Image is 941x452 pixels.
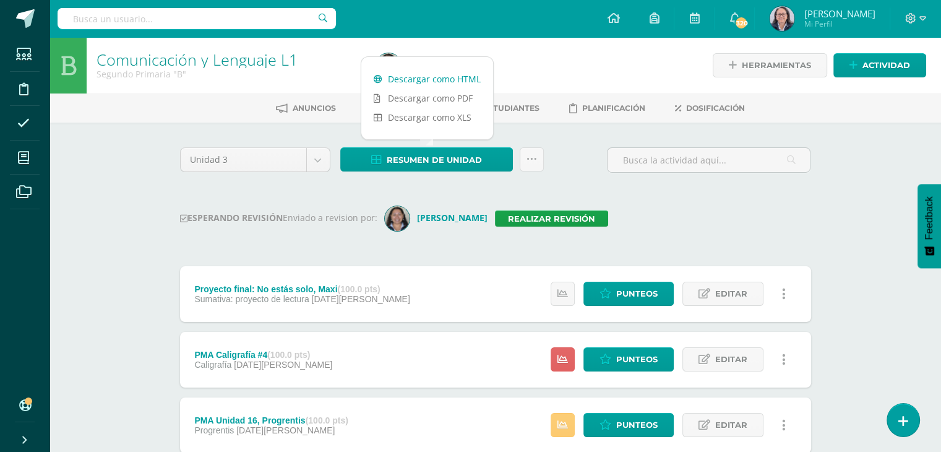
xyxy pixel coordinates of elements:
span: Feedback [924,196,935,240]
a: Descargar como PDF [361,89,493,108]
span: 320 [734,16,748,30]
button: Feedback - Mostrar encuesta [917,184,941,268]
span: Sumativa: proyecto de lectura [194,294,309,304]
img: 065c50d5a0cce1056cb3fd1760509199.png [385,206,410,231]
a: Dosificación [675,98,745,118]
a: Planificación [569,98,645,118]
span: Anuncios [293,103,336,113]
a: Actividad [833,53,926,77]
span: Actividad [862,54,910,77]
a: Punteos [583,347,674,372]
a: Realizar revisión [495,211,608,227]
div: Proyecto final: No estás solo, Maxi [194,284,410,294]
a: Descargar como HTML [361,69,493,89]
a: Unidad 3 [181,148,330,172]
span: Punteos [616,414,658,437]
span: Editar [715,414,747,437]
span: Punteos [616,282,658,305]
strong: (100.0 pts) [306,415,348,425]
a: Anuncios [276,98,336,118]
span: [DATE][PERSON_NAME] [234,360,332,370]
a: [PERSON_NAME] [385,212,495,224]
a: Punteos [583,282,674,306]
img: 9a051294a574a26ca402aef8cdce5e7f.png [770,6,794,31]
strong: (100.0 pts) [337,284,380,294]
div: PMA Unidad 16, Progrentis [194,415,348,425]
span: [PERSON_NAME] [804,7,875,20]
input: Busca un usuario... [58,8,336,29]
a: Comunicación y Lenguaje L1 [97,49,298,70]
strong: [PERSON_NAME] [417,212,488,224]
input: Busca la actividad aquí... [608,148,810,172]
a: Punteos [583,413,674,437]
a: Resumen de unidad [340,147,513,172]
span: Mi Perfil [804,19,875,29]
span: Planificación [582,103,645,113]
span: Resumen de unidad [387,149,482,172]
span: Progrentis [194,425,234,435]
span: Caligrafía [194,360,231,370]
span: [DATE][PERSON_NAME] [236,425,335,435]
div: PMA Caligrafía #4 [194,350,332,360]
span: Dosificación [686,103,745,113]
a: Descargar como XLS [361,108,493,127]
div: Segundo Primaria 'B' [97,68,361,80]
strong: ESPERANDO REVISIÓN [180,212,283,224]
span: Punteos [616,348,658,371]
span: Herramientas [742,54,811,77]
span: Enviado a revision por: [283,212,377,224]
span: Editar [715,282,747,305]
span: Estudiantes [483,103,539,113]
span: [DATE][PERSON_NAME] [312,294,410,304]
a: Herramientas [713,53,827,77]
span: Unidad 3 [190,148,297,172]
strong: (100.0 pts) [267,350,310,360]
a: Estudiantes [465,98,539,118]
span: Editar [715,348,747,371]
img: 3586737a81a3c55dfee3b6db11d3a12f.png [376,53,401,78]
h1: Comunicación y Lenguaje L1 [97,51,361,68]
